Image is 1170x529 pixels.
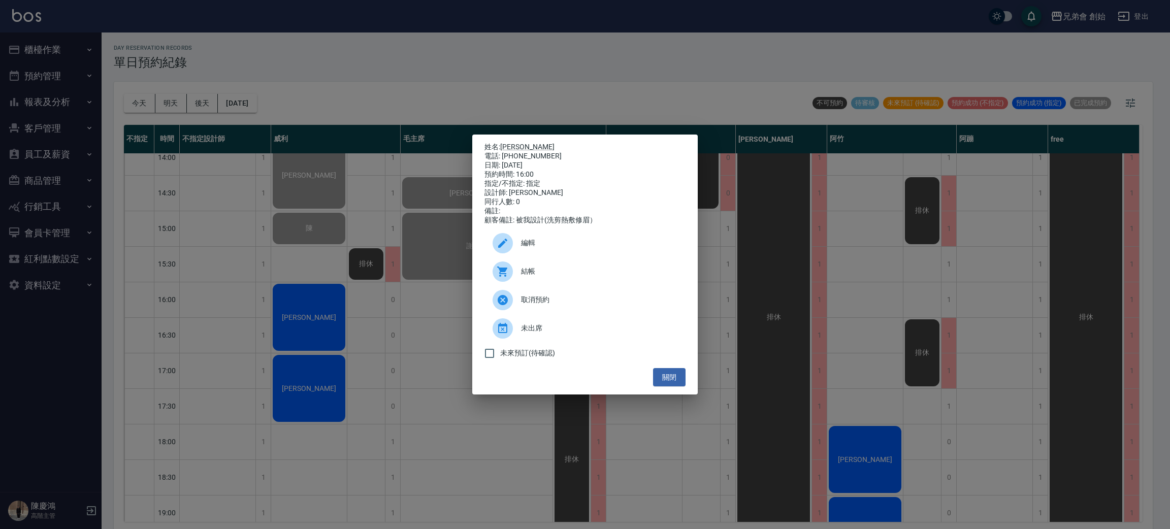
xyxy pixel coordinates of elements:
div: 預約時間: 16:00 [484,170,686,179]
span: 未來預訂(待確認) [500,348,555,358]
button: 關閉 [653,368,686,387]
div: 未出席 [484,314,686,343]
div: 顧客備註: 被我設計(洗剪熱敷修眉） [484,216,686,225]
div: 編輯 [484,229,686,257]
div: 同行人數: 0 [484,197,686,207]
div: 備註: [484,207,686,216]
a: 結帳 [484,257,686,286]
span: 未出席 [521,323,677,334]
span: 編輯 [521,238,677,248]
p: 姓名: [484,143,686,152]
span: 結帳 [521,266,677,277]
div: 指定/不指定: 指定 [484,179,686,188]
span: 取消預約 [521,294,677,305]
div: 取消預約 [484,286,686,314]
div: 電話: [PHONE_NUMBER] [484,152,686,161]
div: 設計師: [PERSON_NAME] [484,188,686,197]
a: [PERSON_NAME] [500,143,555,151]
div: 日期: [DATE] [484,161,686,170]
